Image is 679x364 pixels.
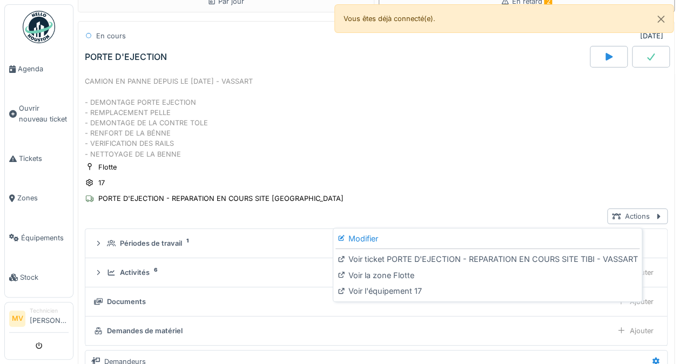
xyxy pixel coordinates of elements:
div: CAMION EN PANNE DEPUIS LE [DATE] - VASSART - DEMONTAGE PORTE EJECTION - REMPLACEMENT PELLE - DEMO... [85,76,668,159]
li: [PERSON_NAME] [30,307,69,330]
div: Voir l'équipement 17 [335,283,640,299]
div: Activités [120,267,150,278]
div: Voir la zone Flotte [335,267,640,284]
summary: Périodes de travail1 [90,233,663,253]
div: Voir ticket PORTE D'EJECTION - REPARATION EN COURS SITE TIBI - VASSART [335,251,640,267]
div: En cours [96,31,126,41]
div: Documents [107,296,146,307]
div: Flotte [98,162,117,172]
div: PORTE D'EJECTION [85,52,167,62]
div: Modifier [335,231,640,247]
span: Équipements [21,233,69,243]
span: Ouvrir nouveau ticket [19,103,69,124]
span: Zones [17,193,69,203]
div: Périodes de travail [120,238,182,248]
span: Tickets [19,153,69,164]
span: Agenda [18,64,69,74]
summary: DocumentsAjouter [90,292,663,312]
div: PORTE D'EJECTION - REPARATION EN COURS SITE [GEOGRAPHIC_DATA] [98,193,344,204]
div: [DATE] [640,31,663,41]
img: Badge_color-CXgf-gQk.svg [23,11,55,43]
div: 17 [98,178,105,188]
div: Technicien [30,307,69,315]
summary: Demandes de matérielAjouter [90,321,663,341]
div: Demandes de matériel [107,326,183,336]
div: Vous êtes déjà connecté(e). [334,4,674,33]
div: Actions [607,208,668,224]
span: Stock [20,272,69,282]
summary: Activités6Ajouter [90,262,663,282]
li: MV [9,311,25,327]
div: Ajouter [612,323,658,339]
button: Close [649,5,673,33]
